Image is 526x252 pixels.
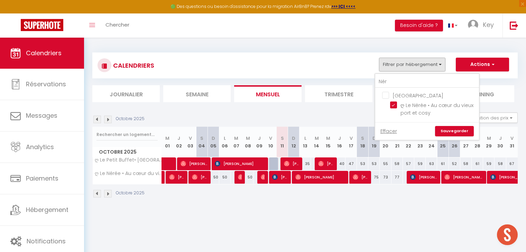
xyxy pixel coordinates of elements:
[265,127,276,157] th: 10
[189,135,192,142] abbr: V
[357,157,368,170] div: 53
[334,127,345,157] th: 16
[472,157,483,170] div: 61
[281,135,284,142] abbr: S
[345,157,357,170] div: 47
[456,58,509,71] button: Actions
[447,85,514,102] li: Planning
[403,127,414,157] th: 22
[116,190,145,196] p: Octobre 2025
[435,126,474,136] a: Sauvegarder
[200,135,203,142] abbr: S
[288,127,299,157] th: 12
[437,157,449,170] div: 61
[379,58,445,71] button: Filtrer par hébergement
[21,19,63,31] img: Super Booking
[357,127,368,157] th: 18
[269,135,272,142] abbr: V
[242,171,253,184] div: 50
[506,157,518,170] div: 67
[345,127,357,157] th: 17
[460,127,472,157] th: 27
[395,135,399,142] abbr: M
[495,127,506,157] th: 30
[499,135,502,142] abbr: J
[472,127,483,157] th: 28
[165,135,169,142] abbr: M
[105,21,129,28] span: Chercher
[305,85,372,102] li: Trimestre
[94,157,163,163] span: ღ Le Petit Buffet• [GEOGRAPHIC_DATA]
[295,171,345,184] span: [PERSON_NAME]
[26,205,68,214] span: Hébergement
[219,127,231,157] th: 06
[304,135,306,142] abbr: L
[26,174,58,183] span: Paiements
[400,102,473,116] span: ღ Le Nérée • Au cœur du vieux port et cosy
[299,127,311,157] th: 13
[410,171,437,184] span: [PERSON_NAME]
[483,157,495,170] div: 59
[385,135,387,142] abbr: L
[449,127,460,157] th: 26
[430,135,433,142] abbr: V
[277,127,288,157] th: 11
[375,76,479,88] input: Rechercher un logement...
[215,157,264,170] span: [PERSON_NAME]
[334,157,345,170] div: 40
[253,127,265,157] th: 09
[426,157,437,170] div: 63
[322,127,334,157] th: 15
[483,20,494,29] span: Key
[391,171,403,184] div: 77
[116,116,145,122] p: Octobre 2025
[212,135,215,142] abbr: D
[361,135,364,142] abbr: S
[403,157,414,170] div: 57
[338,135,341,142] abbr: J
[468,20,478,30] img: ...
[353,171,368,184] span: [PERSON_NAME]
[437,127,449,157] th: 25
[510,135,514,142] abbr: V
[510,21,518,30] img: logout
[242,127,253,157] th: 08
[163,85,231,102] li: Semaine
[207,171,219,184] div: 50
[234,135,238,142] abbr: M
[350,135,353,142] abbr: V
[231,127,242,157] th: 07
[368,127,380,157] th: 19
[234,85,302,102] li: Mensuel
[192,171,207,184] span: [PERSON_NAME]
[391,127,403,157] th: 21
[207,127,219,157] th: 05
[315,135,319,142] abbr: M
[449,157,460,170] div: 52
[372,135,376,142] abbr: D
[318,157,333,170] span: [PERSON_NAME]
[466,113,518,123] button: Gestion des prix
[27,237,66,245] span: Notifications
[26,80,66,88] span: Réservations
[506,127,518,157] th: 31
[460,157,472,170] div: 58
[414,127,426,157] th: 23
[258,135,261,142] abbr: J
[219,171,231,184] div: 50
[311,127,322,157] th: 14
[495,157,506,170] div: 58
[224,135,226,142] abbr: L
[92,85,160,102] li: Journalier
[395,20,443,31] button: Besoin d'aide ?
[111,58,154,73] h3: CALENDRIERS
[487,135,491,142] abbr: M
[26,143,54,151] span: Analytics
[94,171,163,176] span: ღ Le Nérée • Au cœur du vieux port et cosy
[444,171,482,184] span: [PERSON_NAME]
[238,171,242,184] span: [PERSON_NAME]
[26,49,62,57] span: Calendriers
[453,135,456,142] abbr: D
[380,127,397,135] a: Effacer
[380,127,391,157] th: 20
